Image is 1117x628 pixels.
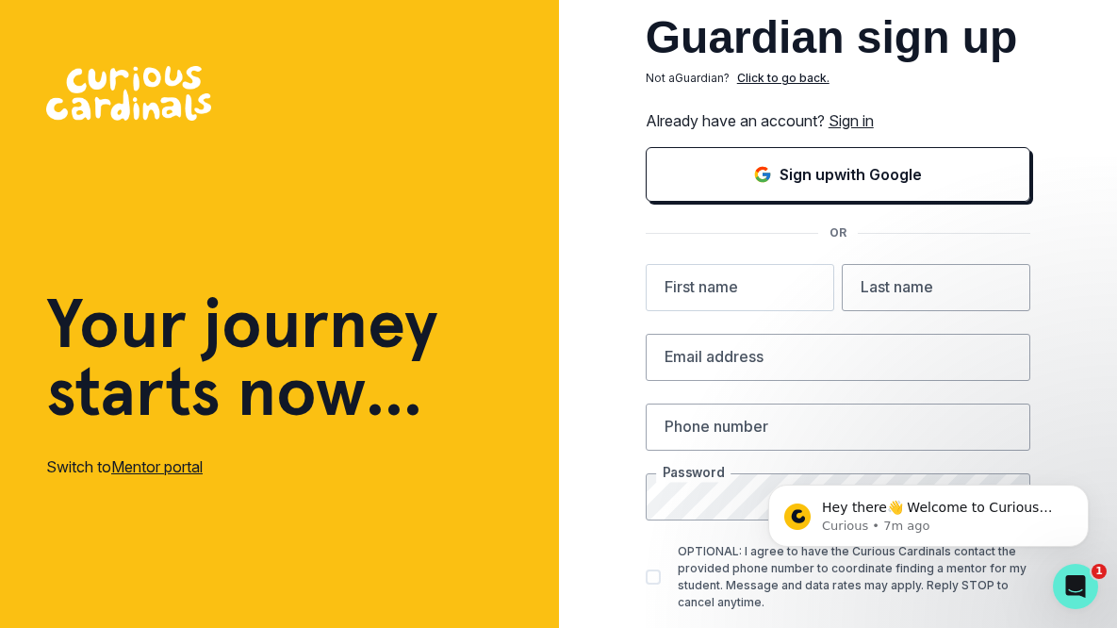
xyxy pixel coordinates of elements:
[829,111,874,130] a: Sign in
[1053,564,1098,609] iframe: Intercom live chat
[646,109,1030,132] p: Already have an account?
[737,70,830,87] p: Click to go back.
[780,163,922,186] p: Sign up with Google
[46,66,211,121] img: Curious Cardinals Logo
[740,445,1117,577] iframe: Intercom notifications message
[646,70,730,87] p: Not a Guardian ?
[646,147,1030,202] button: Sign in with Google (GSuite)
[46,457,111,476] span: Switch to
[1092,564,1107,579] span: 1
[818,224,858,241] p: OR
[678,543,1030,611] p: OPTIONAL: I agree to have the Curious Cardinals contact the provided phone number to coordinate f...
[46,289,438,425] h1: Your journey starts now...
[646,15,1030,60] h2: Guardian sign up
[111,457,203,476] a: Mentor portal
